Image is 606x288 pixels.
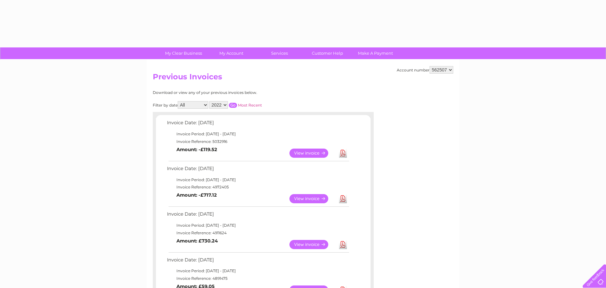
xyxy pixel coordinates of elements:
[339,194,347,203] a: Download
[165,222,350,229] td: Invoice Period: [DATE] - [DATE]
[153,72,453,84] h2: Previous Invoices
[165,256,350,267] td: Invoice Date: [DATE]
[253,47,306,59] a: Services
[165,130,350,138] td: Invoice Period: [DATE] - [DATE]
[165,176,350,184] td: Invoice Period: [DATE] - [DATE]
[165,119,350,130] td: Invoice Date: [DATE]
[153,101,318,109] div: Filter by date
[289,194,336,203] a: View
[176,147,217,152] b: Amount: -£119.52
[289,149,336,158] a: View
[205,47,258,59] a: My Account
[176,238,218,244] b: Amount: £730.24
[165,183,350,191] td: Invoice Reference: 4972405
[165,138,350,145] td: Invoice Reference: 5032916
[301,47,353,59] a: Customer Help
[165,229,350,237] td: Invoice Reference: 4911624
[397,66,453,74] div: Account number
[339,149,347,158] a: Download
[153,90,318,95] div: Download or view any of your previous invoices below.
[349,47,401,59] a: Make A Payment
[176,192,217,198] b: Amount: -£717.12
[165,164,350,176] td: Invoice Date: [DATE]
[157,47,210,59] a: My Clear Business
[165,267,350,275] td: Invoice Period: [DATE] - [DATE]
[238,103,262,107] a: Most Recent
[339,240,347,249] a: Download
[289,240,336,249] a: View
[165,275,350,282] td: Invoice Reference: 4891475
[165,210,350,222] td: Invoice Date: [DATE]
